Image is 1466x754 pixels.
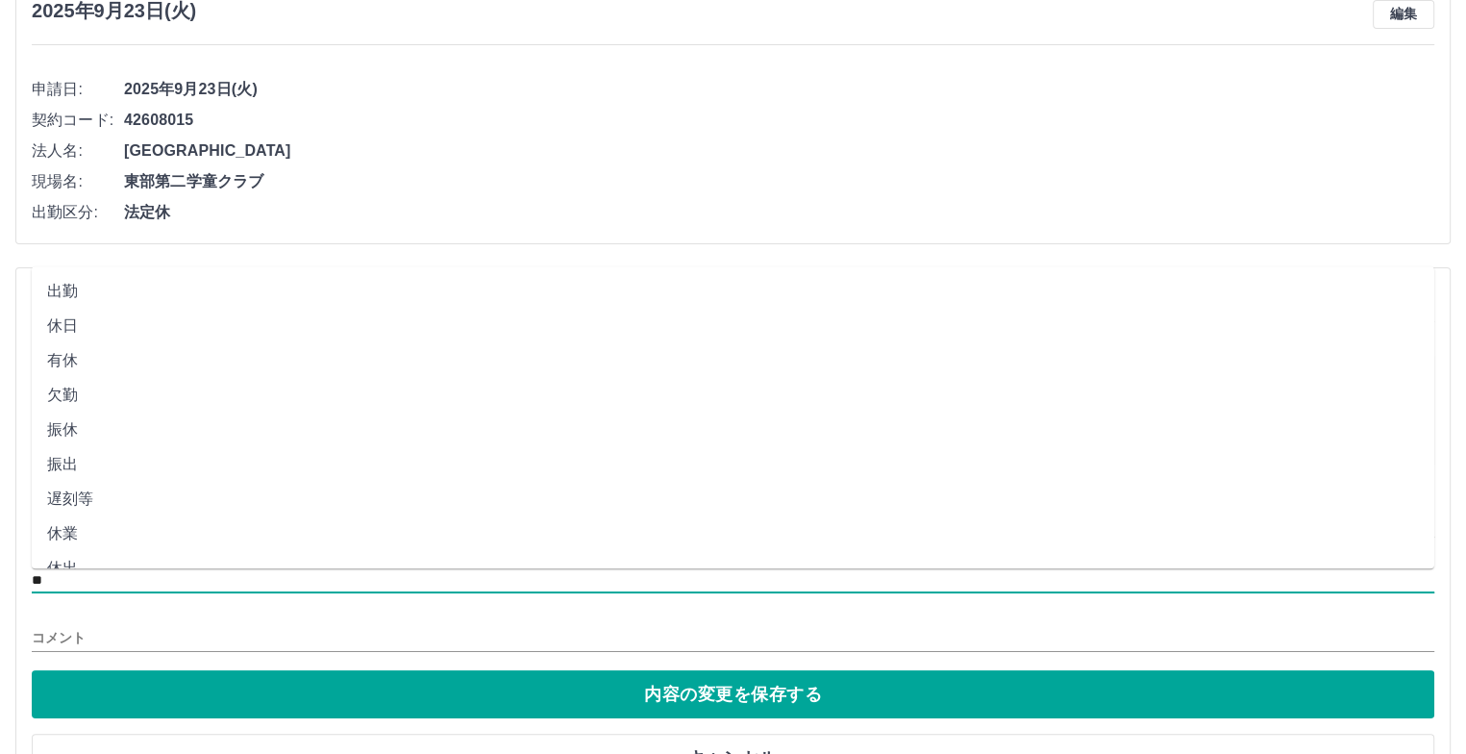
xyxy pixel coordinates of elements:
[32,517,1434,552] li: 休業
[32,483,1434,517] li: 遅刻等
[32,552,1434,587] li: 休出
[124,170,1434,193] span: 東部第二学童クラブ
[32,414,1434,448] li: 振休
[32,78,124,101] span: 申請日:
[32,344,1434,379] li: 有休
[32,201,124,224] span: 出勤区分:
[32,670,1434,718] button: 内容の変更を保存する
[32,379,1434,414] li: 欠勤
[32,310,1434,344] li: 休日
[124,139,1434,163] span: [GEOGRAPHIC_DATA]
[32,170,124,193] span: 現場名:
[32,139,124,163] span: 法人名:
[32,275,1434,310] li: 出勤
[124,78,1434,101] span: 2025年9月23日(火)
[32,109,124,132] span: 契約コード:
[32,448,1434,483] li: 振出
[124,201,1434,224] span: 法定休
[124,109,1434,132] span: 42608015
